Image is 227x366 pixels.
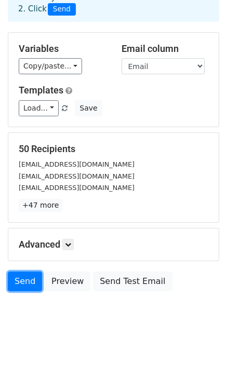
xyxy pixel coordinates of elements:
small: [EMAIL_ADDRESS][DOMAIN_NAME] [19,184,135,192]
a: Preview [45,272,90,291]
h5: 50 Recipients [19,143,208,155]
iframe: Chat Widget [175,316,227,366]
a: Copy/paste... [19,58,82,74]
span: Send [48,3,76,16]
a: Templates [19,85,63,96]
a: Send [8,272,42,291]
a: Send Test Email [93,272,172,291]
h5: Variables [19,43,106,55]
a: Load... [19,100,59,116]
small: [EMAIL_ADDRESS][DOMAIN_NAME] [19,172,135,180]
h5: Advanced [19,239,208,250]
div: Tiện ích trò chuyện [175,316,227,366]
h5: Email column [122,43,209,55]
small: [EMAIL_ADDRESS][DOMAIN_NAME] [19,160,135,168]
a: +47 more [19,199,62,212]
button: Save [75,100,102,116]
